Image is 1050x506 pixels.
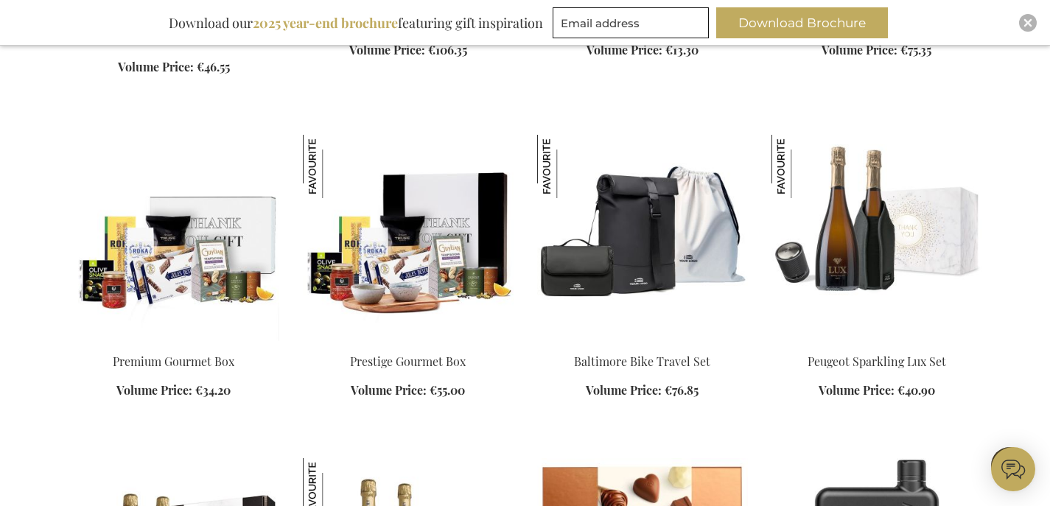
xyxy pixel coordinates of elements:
img: Premium Gourmet Box [69,135,279,341]
button: Download Brochure [716,7,888,38]
img: EB-PKT-PEUG-CHAM-LUX [771,135,982,341]
a: EB-PKT-PEUG-CHAM-LUX Peugeot Sparkling Lux Set [771,335,982,349]
span: Volume Price: [587,42,662,57]
img: Peugeot Sparkling Lux Set [771,135,835,198]
span: Volume Price: [351,382,427,398]
span: €46.55 [197,59,230,74]
span: €76.85 [665,382,699,398]
div: Close [1019,14,1037,32]
a: Peugeot Sparkling Lux Set [808,354,946,369]
div: Download our featuring gift inspiration [162,7,550,38]
a: Volume Price: €13.30 [587,42,699,59]
img: Baltimore Bike Travel Set [537,135,748,341]
a: Volume Price: €40.90 [819,382,935,399]
b: 2025 year-end brochure [253,14,398,32]
span: €106.35 [428,42,467,57]
a: Baltimore Bike Travel Set [574,354,710,369]
iframe: belco-activator-frame [991,447,1035,491]
input: Email address [553,7,709,38]
span: Volume Price: [822,42,897,57]
a: Volume Price: €75.35 [822,42,931,59]
img: Baltimore Bike Travel Set [537,135,601,198]
span: €75.35 [900,42,931,57]
span: Volume Price: [118,59,194,74]
span: €40.90 [897,382,935,398]
img: Prestige Gourmet Box [303,135,366,198]
a: Baltimore Bike Travel Set Baltimore Bike Travel Set [537,335,748,349]
span: €55.00 [430,382,465,398]
a: Volume Price: €76.85 [586,382,699,399]
a: Prestige Gourmet Box [350,354,466,369]
a: Prestige Gourmet Box Prestige Gourmet Box [303,335,514,349]
a: Volume Price: €106.35 [349,42,467,59]
span: €34.20 [195,382,231,398]
span: Volume Price: [586,382,662,398]
a: Premium Gourmet Box [113,354,234,369]
a: Volume Price: €46.55 [118,59,230,76]
span: Volume Price: [819,382,895,398]
img: Close [1023,18,1032,27]
form: marketing offers and promotions [553,7,713,43]
a: Volume Price: €34.20 [116,382,231,399]
span: €13.30 [665,42,699,57]
img: Prestige Gourmet Box [303,135,514,341]
span: Volume Price: [349,42,425,57]
a: Premium Gourmet Box [69,335,279,349]
span: Volume Price: [116,382,192,398]
a: Volume Price: €55.00 [351,382,465,399]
